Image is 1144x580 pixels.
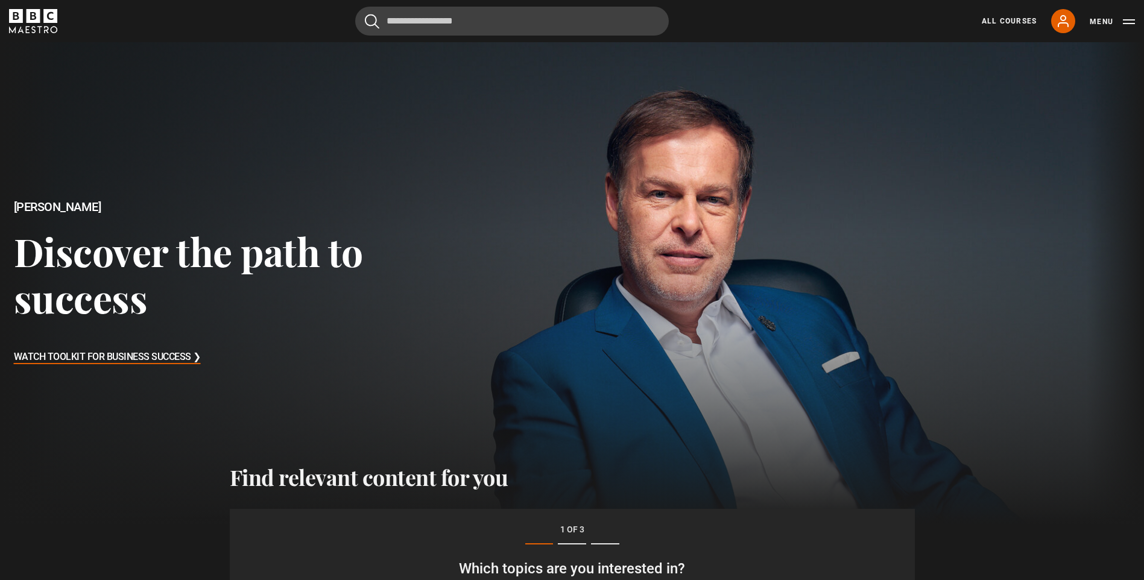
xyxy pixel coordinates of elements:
[278,523,867,536] p: 1 of 3
[1090,16,1135,28] button: Toggle navigation
[230,464,915,490] h2: Find relevant content for you
[14,228,458,321] h3: Discover the path to success
[14,200,458,214] h2: [PERSON_NAME]
[9,9,57,33] svg: BBC Maestro
[982,16,1037,27] a: All Courses
[278,559,867,578] h3: Which topics are you interested in?
[365,14,379,29] button: Submit the search query
[14,348,201,367] h3: Watch Toolkit for Business Success ❯
[355,7,669,36] input: Search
